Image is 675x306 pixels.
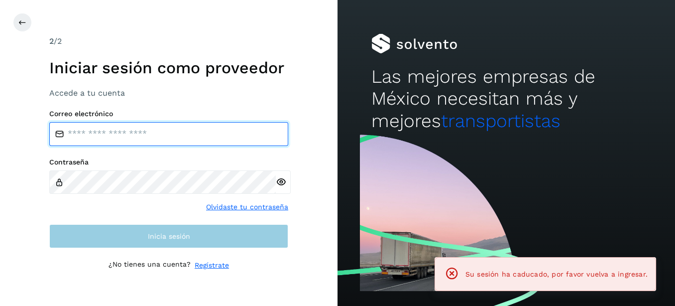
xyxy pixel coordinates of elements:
[195,260,229,271] a: Regístrate
[49,58,288,77] h1: Iniciar sesión como proveedor
[49,88,288,98] h3: Accede a tu cuenta
[371,66,641,132] h2: Las mejores empresas de México necesitan más y mejores
[49,110,288,118] label: Correo electrónico
[49,36,54,46] span: 2
[49,158,288,166] label: Contraseña
[148,233,190,240] span: Inicia sesión
[441,110,561,132] span: transportistas
[206,202,288,212] a: Olvidaste tu contraseña
[49,224,288,248] button: Inicia sesión
[49,35,288,47] div: /2
[465,270,648,278] span: Su sesión ha caducado, por favor vuelva a ingresar.
[109,260,191,271] p: ¿No tienes una cuenta?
